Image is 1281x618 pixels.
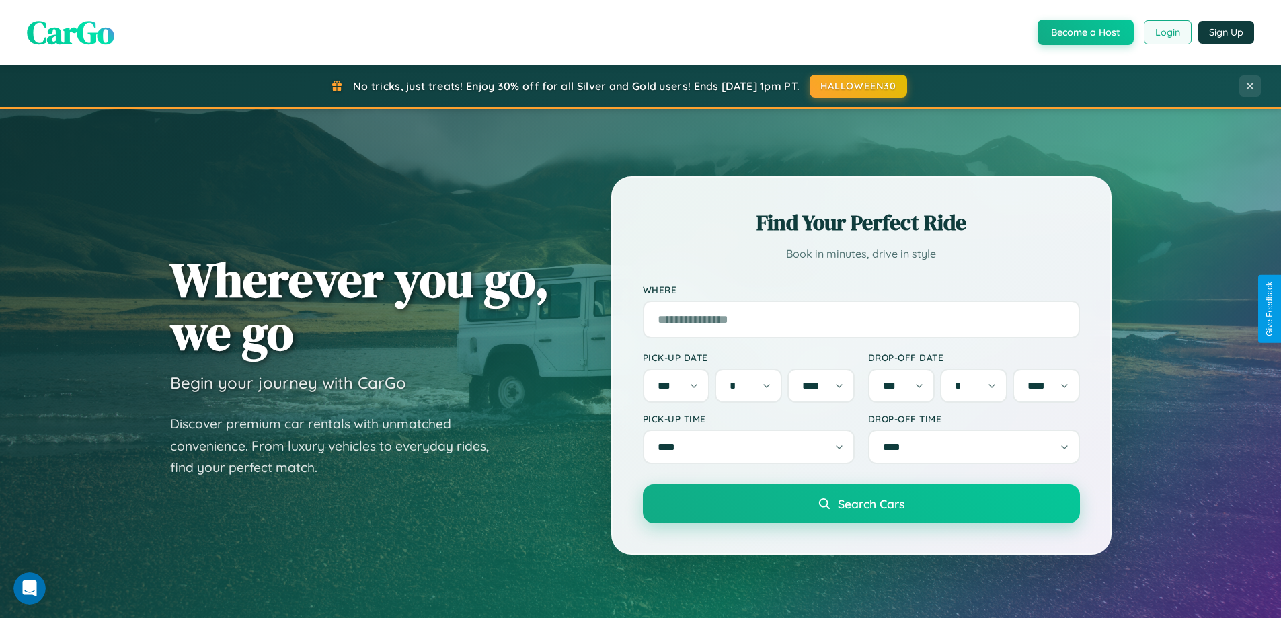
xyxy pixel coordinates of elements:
[868,352,1080,363] label: Drop-off Date
[868,413,1080,424] label: Drop-off Time
[643,208,1080,237] h2: Find Your Perfect Ride
[1198,21,1254,44] button: Sign Up
[13,572,46,605] iframe: Intercom live chat
[170,413,506,479] p: Discover premium car rentals with unmatched convenience. From luxury vehicles to everyday rides, ...
[643,484,1080,523] button: Search Cars
[170,253,549,359] h1: Wherever you go, we go
[643,352,855,363] label: Pick-up Date
[810,75,907,98] button: HALLOWEEN30
[1144,20,1192,44] button: Login
[1265,282,1274,336] div: Give Feedback
[170,373,406,393] h3: Begin your journey with CarGo
[1038,20,1134,45] button: Become a Host
[27,10,114,54] span: CarGo
[838,496,904,511] span: Search Cars
[643,413,855,424] label: Pick-up Time
[643,284,1080,295] label: Where
[643,244,1080,264] p: Book in minutes, drive in style
[353,79,800,93] span: No tricks, just treats! Enjoy 30% off for all Silver and Gold users! Ends [DATE] 1pm PT.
